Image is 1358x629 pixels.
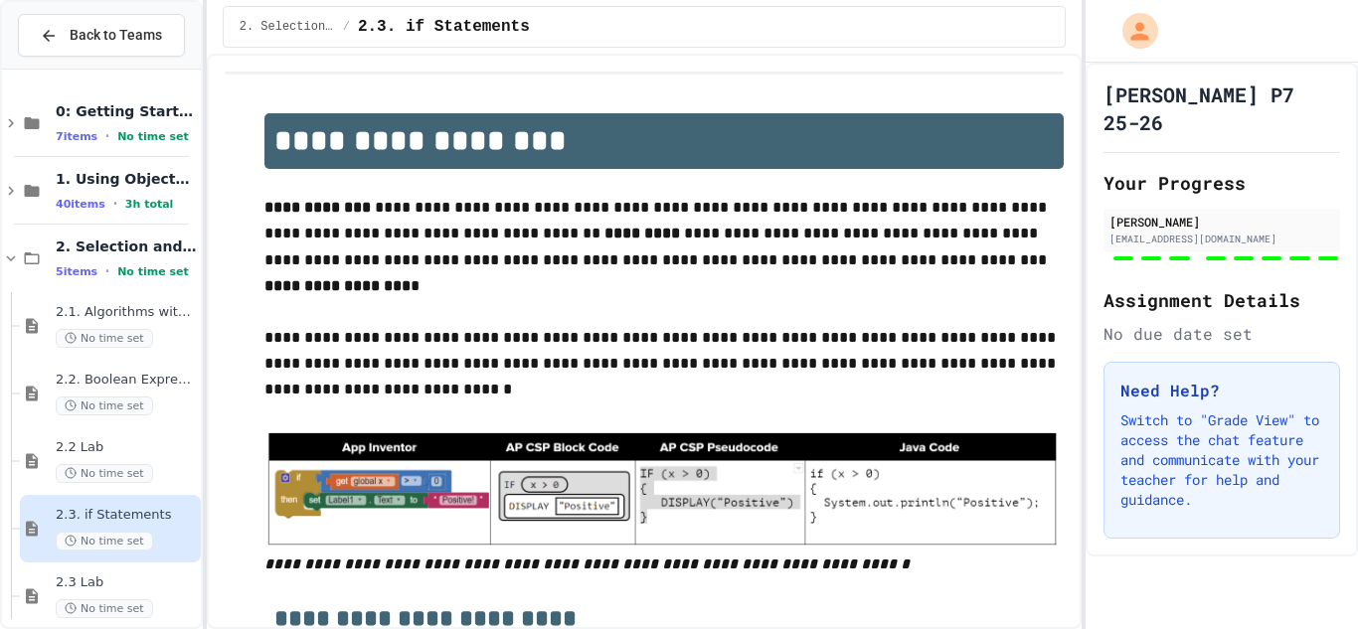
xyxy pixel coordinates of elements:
[56,599,153,618] span: No time set
[56,237,197,255] span: 2. Selection and Iteration
[18,14,185,57] button: Back to Teams
[1193,463,1338,548] iframe: chat widget
[56,170,197,188] span: 1. Using Objects and Methods
[240,19,335,35] span: 2. Selection and Iteration
[56,304,197,321] span: 2.1. Algorithms with Selection and Repetition
[56,574,197,591] span: 2.3 Lab
[56,507,197,524] span: 2.3. if Statements
[1109,232,1334,246] div: [EMAIL_ADDRESS][DOMAIN_NAME]
[70,25,162,46] span: Back to Teams
[117,130,189,143] span: No time set
[56,198,105,211] span: 40 items
[56,372,197,389] span: 2.2. Boolean Expressions
[1102,8,1163,54] div: My Account
[105,128,109,144] span: •
[117,265,189,278] span: No time set
[105,263,109,279] span: •
[56,396,153,415] span: No time set
[113,196,117,212] span: •
[1274,550,1338,609] iframe: chat widget
[1103,80,1340,136] h1: [PERSON_NAME] P7 25-26
[1103,286,1340,314] h2: Assignment Details
[1120,410,1323,510] p: Switch to "Grade View" to access the chat feature and communicate with your teacher for help and ...
[56,130,97,143] span: 7 items
[343,19,350,35] span: /
[1103,169,1340,197] h2: Your Progress
[56,439,197,456] span: 2.2 Lab
[56,464,153,483] span: No time set
[125,198,174,211] span: 3h total
[358,15,530,39] span: 2.3. if Statements
[1109,213,1334,231] div: [PERSON_NAME]
[56,532,153,550] span: No time set
[1103,322,1340,346] div: No due date set
[56,329,153,348] span: No time set
[56,265,97,278] span: 5 items
[56,102,197,120] span: 0: Getting Started
[1120,379,1323,402] h3: Need Help?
